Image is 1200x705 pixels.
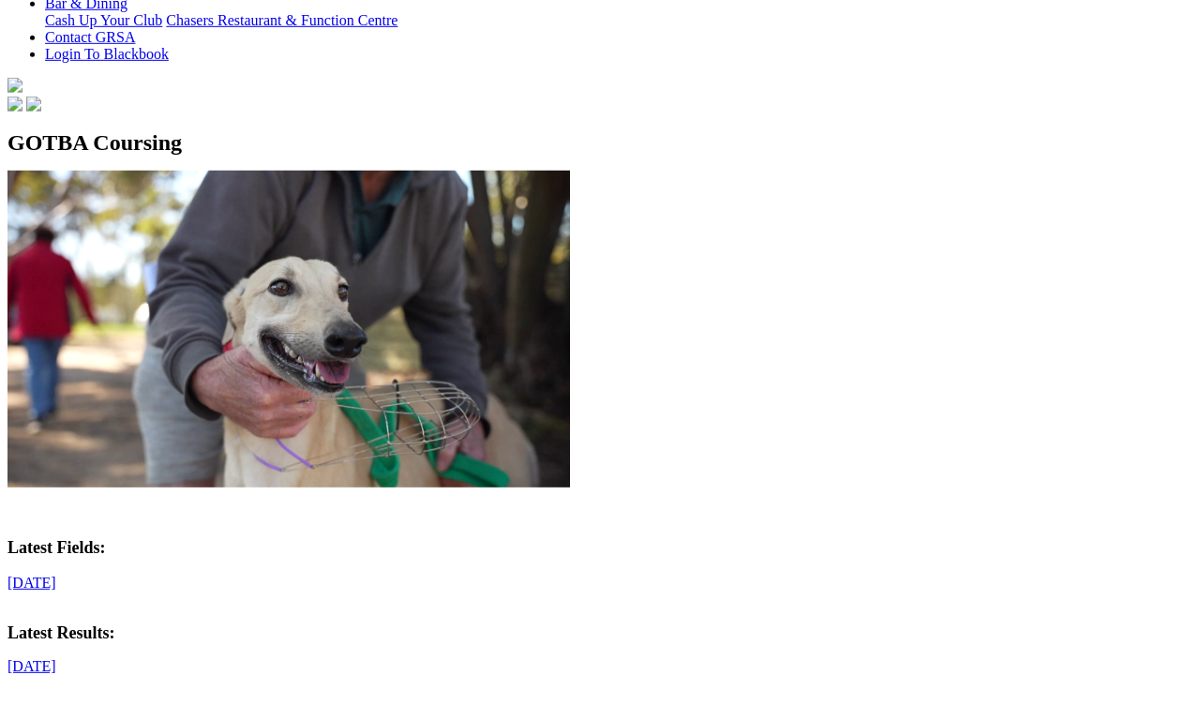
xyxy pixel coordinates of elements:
[45,12,162,28] a: Cash Up Your Club
[45,46,169,62] a: Login To Blackbook
[7,623,115,642] strong: Latest Results:
[7,78,22,93] img: logo-grsa-white.png
[45,12,1192,29] div: Bar & Dining
[7,130,182,155] span: GOTBA Coursing
[7,171,570,487] img: vlcsnap-2022-05-12-10h19m24s395.png
[7,575,56,591] a: [DATE]
[26,97,41,112] img: twitter.svg
[7,658,56,674] a: [DATE]
[7,97,22,112] img: facebook.svg
[166,12,397,28] a: Chasers Restaurant & Function Centre
[45,29,135,45] a: Contact GRSA
[7,538,105,557] strong: Latest Fields:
